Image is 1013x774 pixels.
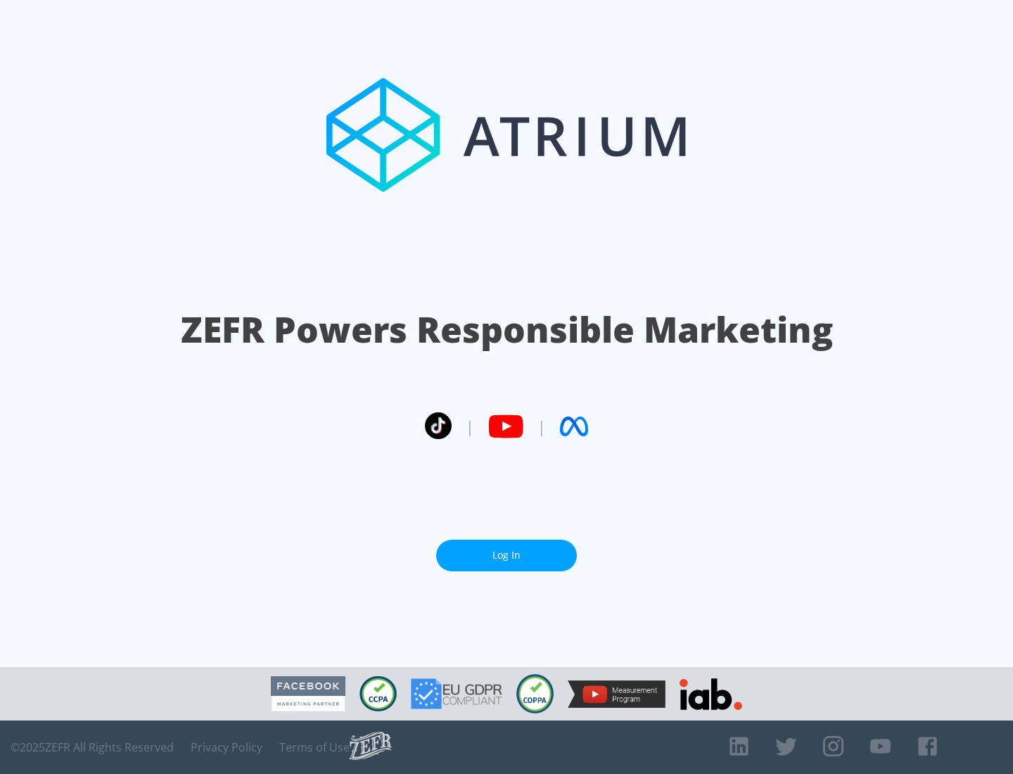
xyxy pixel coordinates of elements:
img: GDPR Compliant [411,678,502,709]
img: CCPA Compliant [359,676,397,711]
img: Facebook Marketing Partner [271,676,345,712]
span: © 2025 ZEFR All Rights Reserved [11,740,174,754]
a: Terms of Use [279,740,350,754]
h1: ZEFR Powers Responsible Marketing [181,305,833,354]
span: | [537,416,546,437]
img: YouTube Measurement Program [568,680,665,708]
img: COPPA Compliant [516,674,554,713]
img: IAB [680,678,742,710]
a: Log In [436,540,577,571]
span: | [466,416,474,437]
a: Privacy Policy [191,740,262,754]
